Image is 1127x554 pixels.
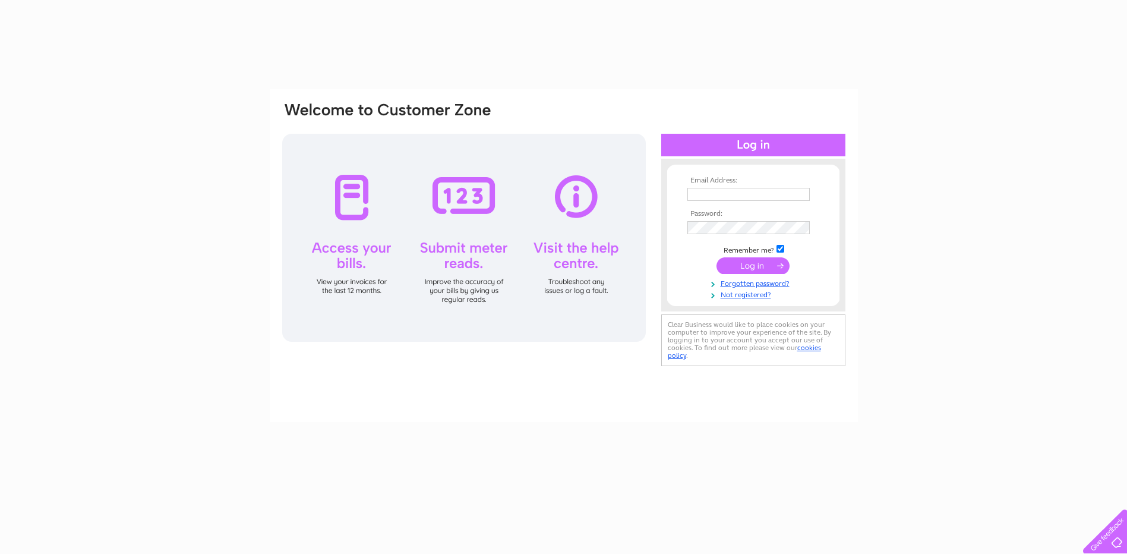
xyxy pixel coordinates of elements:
[684,210,822,218] th: Password:
[661,314,845,366] div: Clear Business would like to place cookies on your computer to improve your experience of the sit...
[684,177,822,185] th: Email Address:
[687,277,822,288] a: Forgotten password?
[716,257,790,274] input: Submit
[668,344,821,360] a: cookies policy
[687,288,822,300] a: Not registered?
[684,243,822,255] td: Remember me?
